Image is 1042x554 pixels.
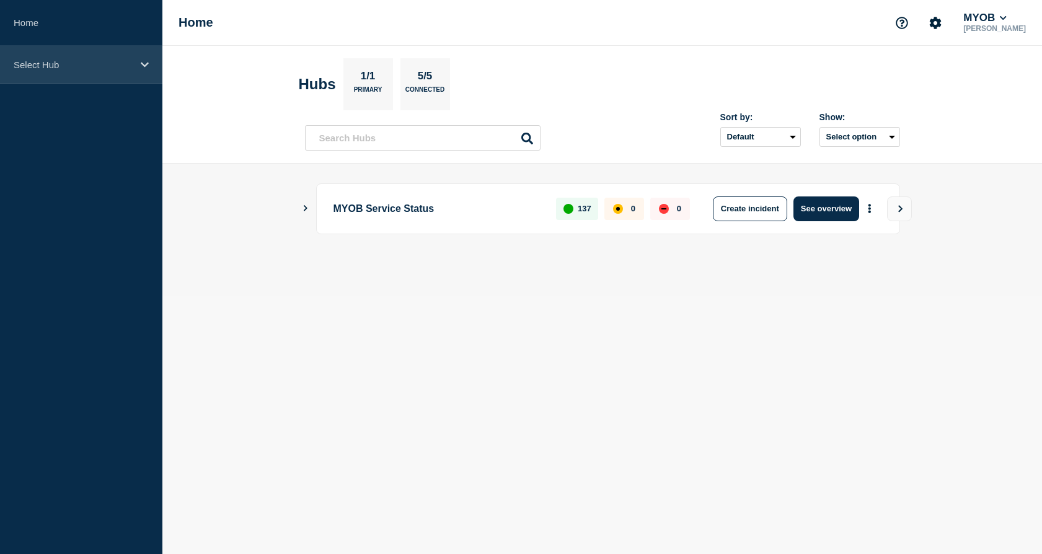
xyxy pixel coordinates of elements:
button: More actions [862,197,878,220]
p: Primary [354,86,382,99]
p: Connected [405,86,444,99]
h1: Home [179,15,213,30]
p: 5/5 [413,70,437,86]
div: up [563,204,573,214]
button: View [887,196,912,221]
p: 1/1 [356,70,380,86]
p: 0 [631,204,635,213]
div: down [659,204,669,214]
button: Support [889,10,915,36]
p: 0 [677,204,681,213]
select: Sort by [720,127,801,147]
p: 137 [578,204,591,213]
button: Show Connected Hubs [302,204,309,213]
p: MYOB Service Status [333,196,542,221]
div: Show: [819,112,900,122]
div: Sort by: [720,112,801,122]
p: [PERSON_NAME] [961,24,1028,33]
p: Select Hub [14,59,133,70]
button: Create incident [713,196,787,221]
button: Account settings [922,10,948,36]
div: affected [613,204,623,214]
h2: Hubs [299,76,336,93]
button: Select option [819,127,900,147]
button: MYOB [961,12,1009,24]
button: See overview [793,196,859,221]
input: Search Hubs [305,125,541,151]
